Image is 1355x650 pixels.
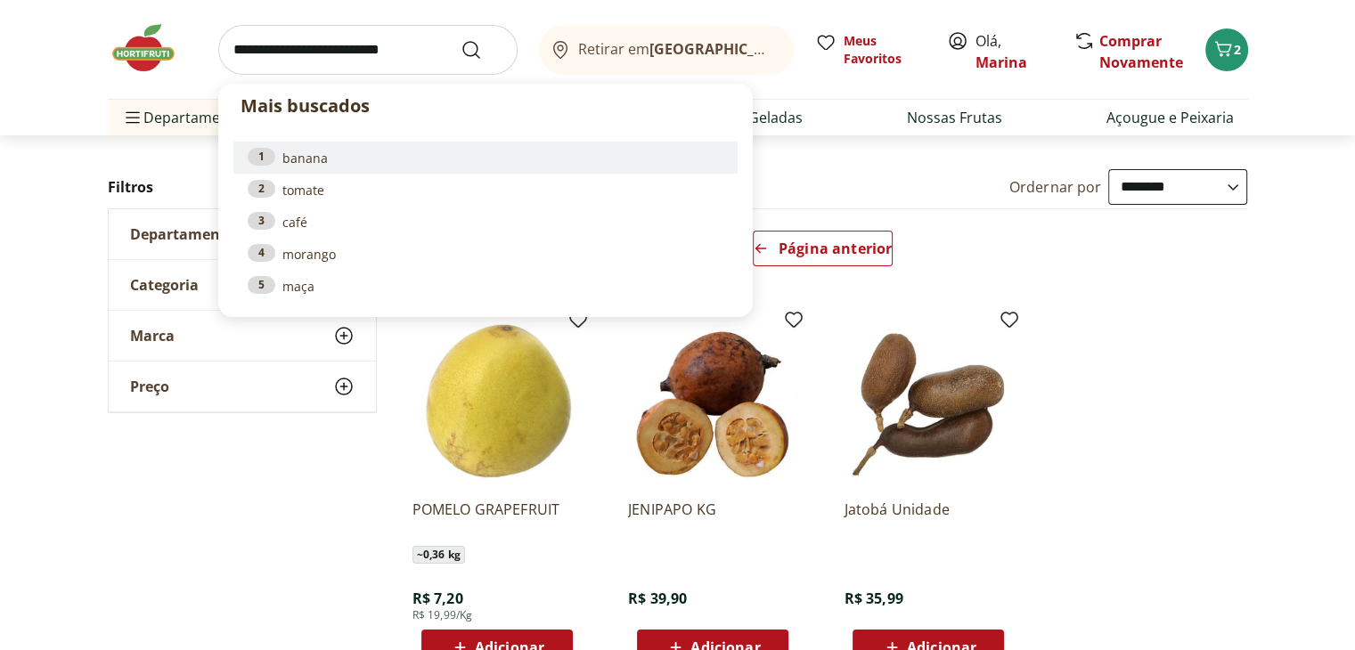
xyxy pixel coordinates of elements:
[975,30,1055,73] span: Olá,
[461,39,503,61] button: Submit Search
[539,25,794,75] button: Retirar em[GEOGRAPHIC_DATA]/[GEOGRAPHIC_DATA]
[130,378,169,395] span: Preço
[412,608,473,622] span: R$ 19,99/Kg
[248,212,275,230] div: 3
[844,500,1013,539] a: Jatobá Unidade
[412,500,582,539] a: POMELO GRAPEFRUIT
[844,589,902,608] span: R$ 35,99
[248,276,723,296] a: 5maça
[248,180,723,199] a: 2tomate
[754,241,768,256] svg: Arrow Left icon
[578,41,775,57] span: Retirar em
[628,500,797,539] a: JENIPAPO KG
[109,209,376,259] button: Departamento
[412,316,582,485] img: POMELO GRAPEFRUIT
[248,244,275,262] div: 4
[1234,41,1241,58] span: 2
[815,32,926,68] a: Meus Favoritos
[130,276,199,294] span: Categoria
[248,148,723,167] a: 1banana
[108,169,377,205] h2: Filtros
[649,39,950,59] b: [GEOGRAPHIC_DATA]/[GEOGRAPHIC_DATA]
[248,244,723,264] a: 4morango
[907,107,1002,128] a: Nossas Frutas
[218,25,518,75] input: search
[628,316,797,485] img: JENIPAPO KG
[412,589,463,608] span: R$ 7,20
[108,21,197,75] img: Hortifruti
[412,546,465,564] span: ~ 0,36 kg
[248,276,275,294] div: 5
[844,32,926,68] span: Meus Favoritos
[130,327,175,345] span: Marca
[975,53,1027,72] a: Marina
[844,316,1013,485] img: Jatobá Unidade
[1106,107,1234,128] a: Açougue e Peixaria
[122,96,143,139] button: Menu
[1009,177,1102,197] label: Ordernar por
[109,260,376,310] button: Categoria
[248,180,275,198] div: 2
[109,362,376,411] button: Preço
[1099,31,1183,72] a: Comprar Novamente
[241,93,731,119] p: Mais buscados
[122,96,250,139] span: Departamentos
[1205,28,1248,71] button: Carrinho
[753,231,893,273] a: Página anterior
[779,241,892,256] span: Página anterior
[628,589,687,608] span: R$ 39,90
[248,212,723,232] a: 3café
[130,225,235,243] span: Departamento
[109,311,376,361] button: Marca
[248,148,275,166] div: 1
